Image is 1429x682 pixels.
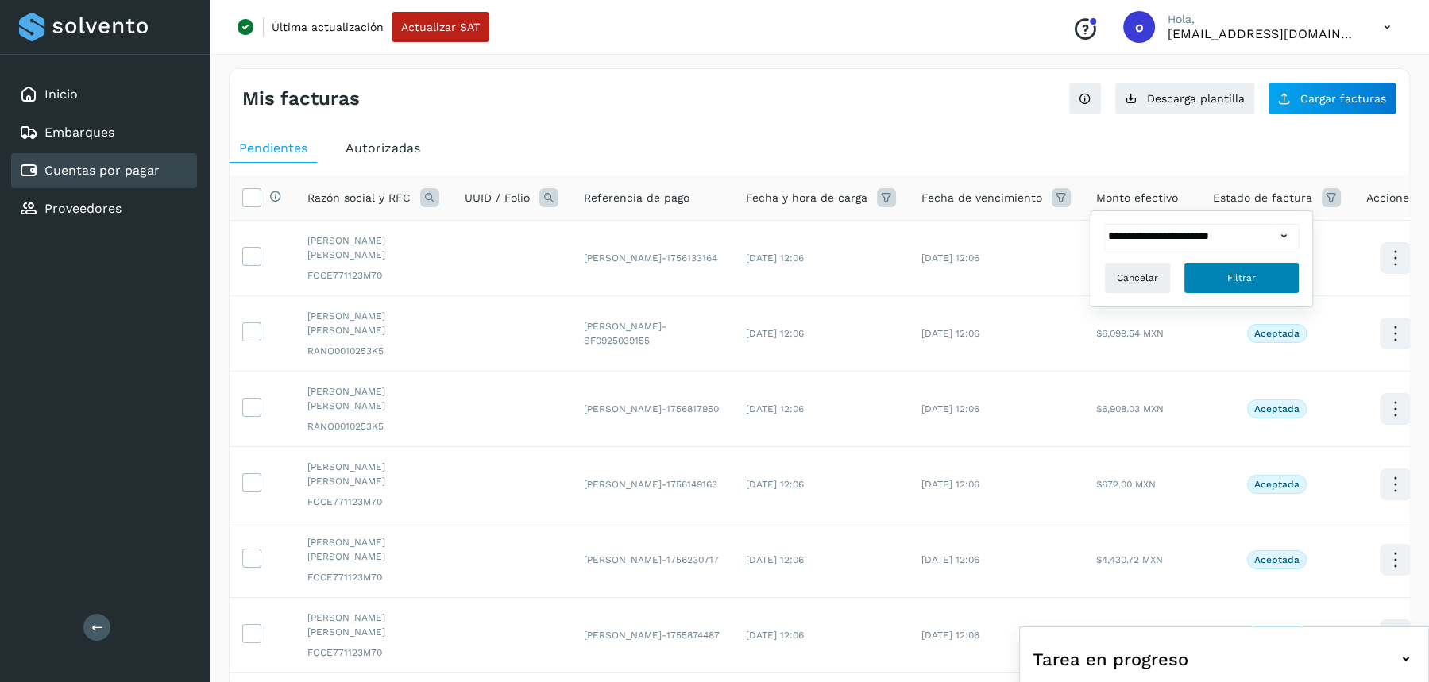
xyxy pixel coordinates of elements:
[1254,554,1300,565] p: Aceptada
[1268,82,1396,115] button: Cargar facturas
[1033,646,1188,672] span: Tarea en progreso
[307,344,439,358] span: RANO0010253K5
[746,403,804,414] span: [DATE] 12:06
[401,21,480,33] span: Actualizar SAT
[1114,82,1255,115] button: Descarga plantilla
[307,495,439,509] span: FOCE771123M70
[307,233,439,262] span: [PERSON_NAME] [PERSON_NAME]
[921,479,979,490] span: [DATE] 12:06
[746,252,804,264] span: [DATE] 12:06
[307,535,439,564] span: [PERSON_NAME] [PERSON_NAME]
[1096,554,1163,565] span: $4,430.72 MXN
[11,153,197,188] div: Cuentas por pagar
[1254,328,1300,339] p: Aceptada
[307,611,439,639] span: [PERSON_NAME] [PERSON_NAME]
[584,630,720,641] span: [PERSON_NAME]-1755874487
[44,201,122,216] a: Proveedores
[1213,190,1312,206] span: Estado de factura
[392,12,489,42] button: Actualizar SAT
[921,403,979,414] span: [DATE] 12:06
[746,479,804,490] span: [DATE] 12:06
[1168,26,1358,41] p: oscar.onestprod@solvento.mx
[921,630,979,641] span: [DATE] 12:06
[1254,479,1300,490] p: Aceptada
[11,77,197,112] div: Inicio
[1254,403,1300,414] p: Aceptada
[307,570,439,584] span: FOCE771123M70
[1168,13,1358,26] p: Hola,
[272,20,384,34] p: Última actualización
[1096,403,1164,414] span: $6,908.03 MXN
[746,190,867,206] span: Fecha y hora de carga
[1096,479,1156,490] span: $672.00 MXN
[44,87,78,102] a: Inicio
[921,328,979,339] span: [DATE] 12:06
[746,328,804,339] span: [DATE] 12:06
[1096,328,1164,339] span: $6,099.54 MXN
[921,190,1042,206] span: Fecha de vencimiento
[584,479,717,490] span: [PERSON_NAME]-1756149163
[11,115,197,150] div: Embarques
[584,252,717,264] span: [PERSON_NAME]-1756133164
[11,191,197,226] div: Proveedores
[1300,93,1386,104] span: Cargar facturas
[307,419,439,433] span: RANO0010253K5
[44,163,160,178] a: Cuentas por pagar
[346,141,420,156] span: Autorizadas
[584,190,689,206] span: Referencia de pago
[746,630,804,641] span: [DATE] 12:06
[307,645,439,660] span: FOCE771123M70
[1033,640,1415,678] div: Tarea en progreso
[1366,190,1415,206] span: Acciones
[307,190,411,206] span: Razón social y RFC
[921,252,979,264] span: [DATE] 12:06
[242,87,360,110] h4: Mis facturas
[307,268,439,283] span: FOCE771123M70
[584,403,719,414] span: [PERSON_NAME]-1756817950
[307,460,439,488] span: [PERSON_NAME] [PERSON_NAME]
[746,554,804,565] span: [DATE] 12:06
[1096,190,1178,206] span: Monto efectivo
[1147,93,1245,104] span: Descarga plantilla
[584,321,666,346] span: [PERSON_NAME]-SF0925039155
[239,141,307,156] span: Pendientes
[307,309,439,337] span: [PERSON_NAME] [PERSON_NAME]
[584,554,719,565] span: [PERSON_NAME]-1756230717
[44,125,114,140] a: Embarques
[465,190,530,206] span: UUID / Folio
[307,384,439,413] span: [PERSON_NAME] [PERSON_NAME]
[921,554,979,565] span: [DATE] 12:06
